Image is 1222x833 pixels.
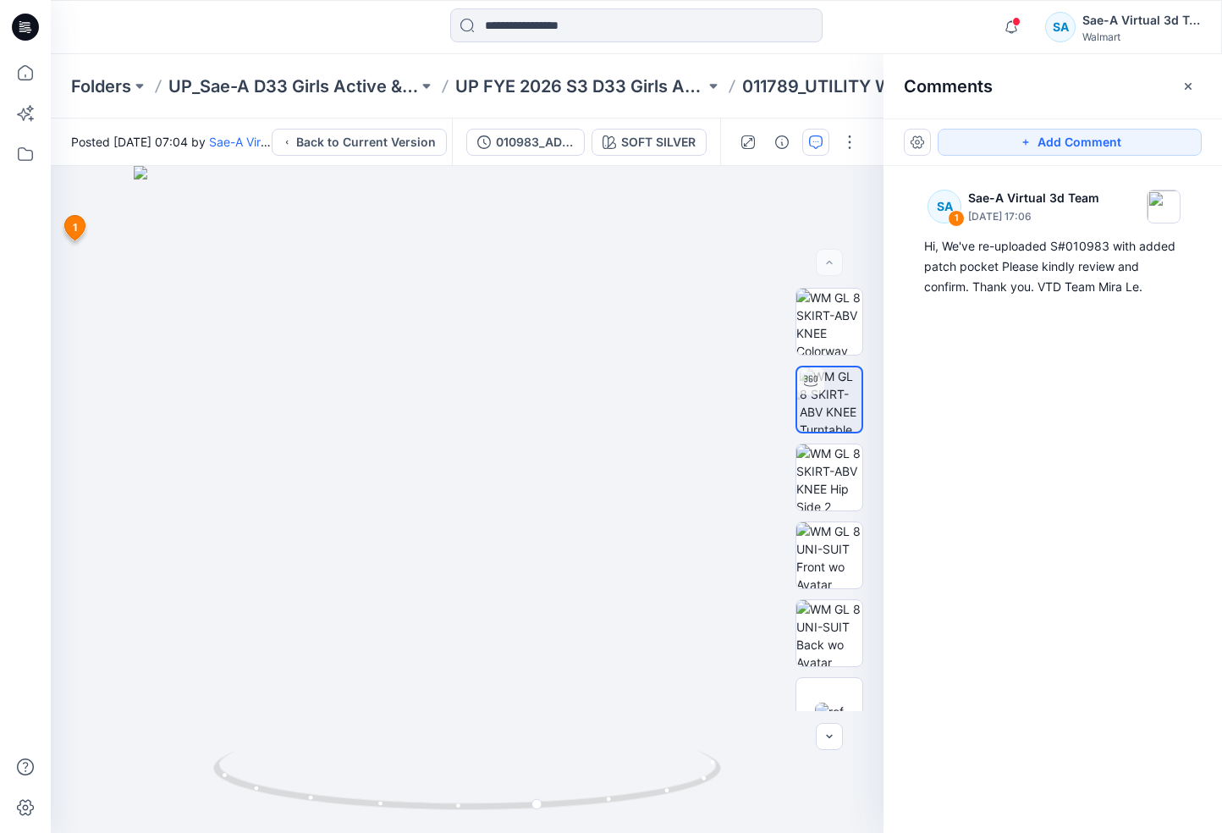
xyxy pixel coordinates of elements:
div: SOFT SILVER [621,133,696,152]
button: SOFT SILVER [592,129,707,156]
img: WM GL 8 UNI-SUIT Back wo Avatar [796,600,862,666]
button: Back to Current Version [272,129,447,156]
img: WM GL 8 SKIRT-ABV KNEE Hip Side 2 [796,444,862,510]
span: Posted [DATE] 07:04 by [71,133,272,151]
a: UP_Sae-A D33 Girls Active & Bottoms [168,74,418,98]
div: Hi, We've re-uploaded S#010983 with added patch pocket Please kindly review and confirm. Thank yo... [924,236,1181,297]
a: Folders [71,74,131,98]
img: WM GL 8 SKIRT-ABV KNEE Turntable with Avatar [800,367,861,432]
p: Sae-A Virtual 3d Team [968,188,1099,208]
a: Sae-A Virtual 3d Team [209,135,333,149]
h2: Comments [904,76,993,97]
p: 011789_UTILITY WOVEN SKORT [742,74,992,98]
button: 010983_ADM_REV_UTILITY WOVEN SKORT [466,129,585,156]
p: [DATE] 17:06 [968,208,1099,225]
button: Add Comment [938,129,1202,156]
div: 1 [948,210,965,227]
div: 010983_ADM_REV_UTILITY WOVEN SKORT [496,133,574,152]
div: Sae-A Virtual 3d Team [1082,10,1201,30]
a: UP FYE 2026 S3 D33 Girls Active Sae-A [455,74,705,98]
div: SA [1045,12,1076,42]
div: SA [928,190,961,223]
img: ref [815,703,844,720]
button: Details [768,129,795,156]
img: WM GL 8 UNI-SUIT Front wo Avatar [796,522,862,588]
div: Walmart [1082,30,1201,43]
img: WM GL 8 SKIRT-ABV KNEE Colorway wo Avatar [796,289,862,355]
